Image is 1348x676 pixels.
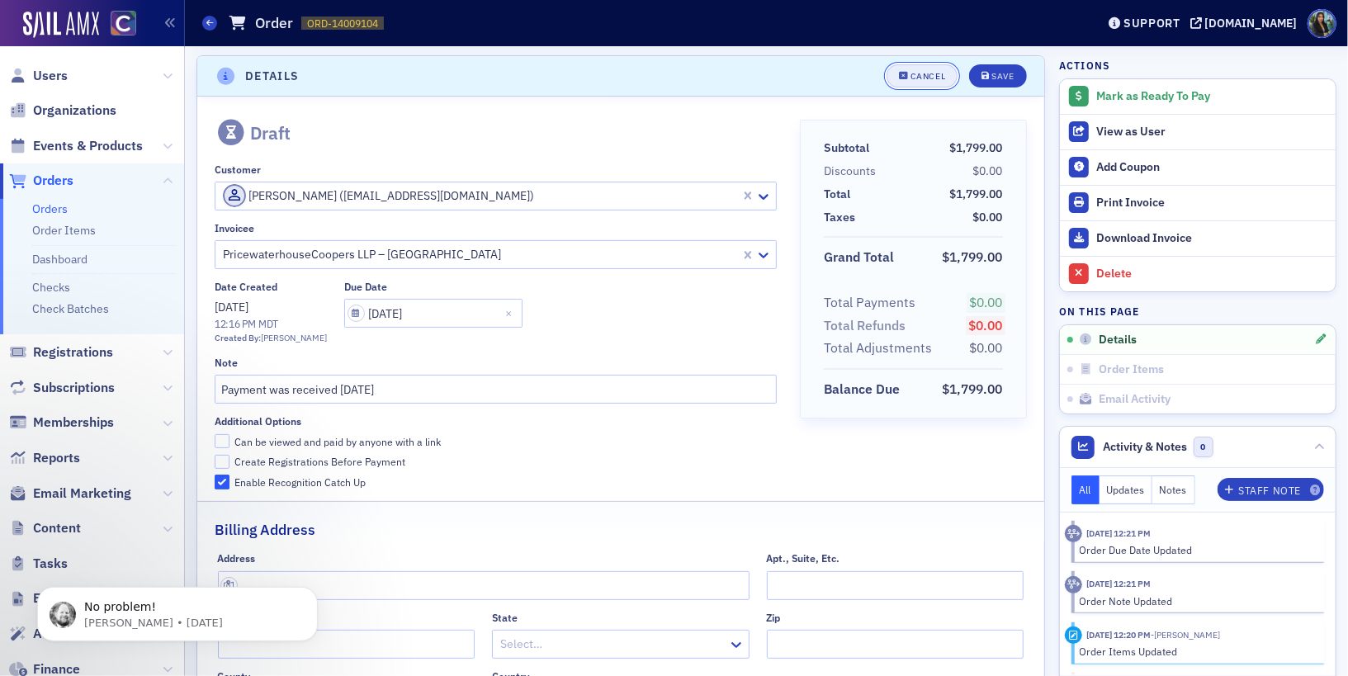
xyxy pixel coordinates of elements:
[215,222,254,234] div: Invoicee
[1059,58,1110,73] h4: Actions
[33,379,115,397] span: Subscriptions
[215,300,248,314] span: [DATE]
[1096,267,1327,281] div: Delete
[970,294,1003,310] span: $0.00
[33,485,131,503] span: Email Marketing
[9,589,97,607] a: E-Learning
[1099,362,1164,377] span: Order Items
[250,122,291,144] div: Draft
[215,475,229,489] input: Enable Recognition Catch Up
[23,12,99,38] img: SailAMX
[824,163,876,180] div: Discounts
[824,209,855,226] div: Taxes
[12,552,343,668] iframe: Intercom notifications message
[969,64,1026,87] button: Save
[215,357,238,369] div: Note
[1060,79,1336,114] button: Mark as Ready To Pay
[33,102,116,120] span: Organizations
[910,72,945,81] div: Cancel
[32,223,96,238] a: Order Items
[33,519,81,537] span: Content
[33,137,143,155] span: Events & Products
[235,455,406,469] div: Create Registrations Before Payment
[9,449,80,467] a: Reports
[215,281,277,293] div: Date Created
[1071,475,1100,504] button: All
[824,248,894,267] div: Grand Total
[1100,475,1153,504] button: Updates
[950,187,1003,201] span: $1,799.00
[824,316,906,336] div: Total Refunds
[824,338,938,358] span: Total Adjustments
[824,293,915,313] div: Total Payments
[1065,525,1082,542] div: Activity
[824,186,850,203] div: Total
[9,172,73,190] a: Orders
[1065,626,1082,644] div: Activity
[9,625,111,643] a: Automations
[9,137,143,155] a: Events & Products
[1086,527,1151,539] time: 8/26/2025 12:21 PM
[767,612,781,624] div: Zip
[1059,304,1336,319] h4: On this page
[1152,475,1195,504] button: Notes
[215,519,315,541] h2: Billing Address
[1238,486,1301,495] div: Staff Note
[767,552,840,565] div: Apt., Suite, Etc.
[344,281,387,293] div: Due Date
[824,380,900,399] div: Balance Due
[1096,89,1327,104] div: Mark as Ready To Pay
[255,13,293,33] h1: Order
[824,380,906,399] span: Balance Due
[344,299,523,328] input: MM/DD/YYYY
[1060,256,1336,291] button: Delete
[215,415,301,428] div: Additional Options
[33,172,73,190] span: Orders
[33,343,113,362] span: Registrations
[824,209,861,226] span: Taxes
[973,210,1003,225] span: $0.00
[9,343,113,362] a: Registrations
[991,72,1014,81] div: Save
[9,67,68,85] a: Users
[111,11,136,36] img: SailAMX
[1308,9,1336,38] span: Profile
[1080,593,1313,608] div: Order Note Updated
[32,201,68,216] a: Orders
[32,252,88,267] a: Dashboard
[887,64,958,87] button: Cancel
[824,139,869,157] div: Subtotal
[256,317,279,330] span: MDT
[33,414,114,432] span: Memberships
[1080,542,1313,557] div: Order Due Date Updated
[9,519,81,537] a: Content
[970,339,1003,356] span: $0.00
[1096,196,1327,210] div: Print Invoice
[215,163,261,176] div: Customer
[824,163,882,180] span: Discounts
[1190,17,1303,29] button: [DOMAIN_NAME]
[1060,185,1336,220] a: Print Invoice
[215,317,256,330] time: 12:16 PM
[950,140,1003,155] span: $1,799.00
[223,184,737,207] div: [PERSON_NAME] ([EMAIL_ADDRESS][DOMAIN_NAME])
[824,139,875,157] span: Subtotal
[824,338,932,358] div: Total Adjustments
[943,248,1003,265] span: $1,799.00
[1086,578,1151,589] time: 8/26/2025 12:21 PM
[99,11,136,39] a: View Homepage
[824,186,856,203] span: Total
[9,485,131,503] a: Email Marketing
[261,332,327,345] div: [PERSON_NAME]
[824,248,900,267] span: Grand Total
[1060,220,1336,256] a: Download Invoice
[32,301,109,316] a: Check Batches
[1099,333,1137,347] span: Details
[215,455,229,470] input: Create Registrations Before Payment
[9,379,115,397] a: Subscriptions
[1080,644,1313,659] div: Order Items Updated
[969,317,1003,333] span: $0.00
